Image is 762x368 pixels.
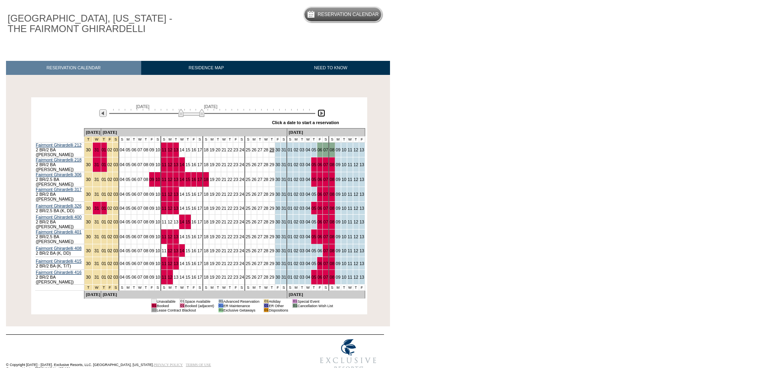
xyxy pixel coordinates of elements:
a: 07 [138,234,142,239]
a: 20 [216,177,220,182]
a: 03 [113,162,118,167]
a: 17 [197,162,202,167]
a: 16 [192,192,196,197]
a: 02 [108,192,112,197]
a: 28 [264,219,268,224]
a: 11 [162,162,166,167]
a: 04 [306,177,310,182]
a: 29 [270,177,274,182]
a: 13 [174,162,178,167]
a: 02 [294,177,298,182]
a: 03 [300,162,304,167]
a: 30 [86,234,91,239]
a: 09 [336,162,340,167]
a: 16 [192,177,196,182]
a: 07 [323,192,328,197]
a: 24 [239,147,244,152]
a: 08 [144,192,148,197]
a: 31 [281,219,286,224]
a: 06 [318,219,322,224]
a: 08 [330,162,334,167]
a: 21 [222,219,226,224]
a: 04 [120,192,124,197]
a: 13 [174,147,178,152]
a: 08 [144,219,148,224]
a: 02 [108,162,112,167]
a: 21 [222,192,226,197]
img: Next [318,109,325,117]
a: 24 [239,219,244,224]
a: 15 [186,177,190,182]
a: 02 [294,162,298,167]
a: 29 [270,162,274,167]
a: 30 [86,147,91,152]
a: 13 [360,162,364,167]
a: 03 [113,177,118,182]
a: 22 [228,192,232,197]
a: 05 [126,206,130,211]
a: 31 [94,234,99,239]
a: 05 [312,219,316,224]
a: 11 [162,219,166,224]
a: 12 [168,177,172,182]
a: 02 [108,234,112,239]
a: 27 [258,177,262,182]
a: 25 [246,177,250,182]
a: 02 [294,206,298,211]
a: 03 [113,219,118,224]
a: 07 [138,192,142,197]
a: 10 [155,206,160,211]
a: 30 [86,206,91,211]
a: 09 [336,177,340,182]
a: 05 [312,192,316,197]
a: 01 [102,206,106,211]
a: RESIDENCE MAP [141,61,272,75]
a: 06 [132,177,136,182]
a: 23 [234,162,238,167]
a: 12 [354,192,358,197]
a: 19 [210,147,214,152]
a: 27 [258,219,262,224]
a: 10 [342,177,346,182]
a: 17 [197,219,202,224]
a: 19 [210,192,214,197]
a: 13 [174,219,178,224]
a: RESERVATION CALENDAR [6,61,141,75]
a: 28 [264,162,268,167]
a: 31 [281,177,286,182]
a: 25 [246,162,250,167]
a: 23 [234,192,238,197]
a: 07 [138,219,142,224]
a: 06 [318,147,322,152]
a: 09 [336,206,340,211]
a: 08 [144,206,148,211]
a: 16 [192,147,196,152]
a: 05 [126,147,130,152]
a: 25 [246,206,250,211]
a: 01 [288,206,292,211]
a: 14 [180,162,184,167]
a: 14 [180,147,184,152]
a: 15 [186,192,190,197]
a: 02 [108,177,112,182]
a: 01 [288,177,292,182]
a: 07 [138,206,142,211]
a: 24 [239,162,244,167]
h5: Reservation Calendar [318,12,379,17]
a: 09 [336,192,340,197]
a: 28 [264,206,268,211]
a: 22 [228,147,232,152]
a: Fairmont Ghirardelli 326 [36,203,82,208]
a: 05 [126,234,130,239]
a: 04 [120,147,124,152]
a: 31 [281,192,286,197]
a: 03 [113,147,118,152]
a: 12 [168,147,172,152]
a: 12 [354,177,358,182]
a: 09 [150,206,154,211]
a: 07 [138,147,142,152]
a: 10 [342,206,346,211]
a: 27 [258,147,262,152]
a: Fairmont Ghirardelli 401 [36,229,82,234]
a: 26 [252,192,256,197]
